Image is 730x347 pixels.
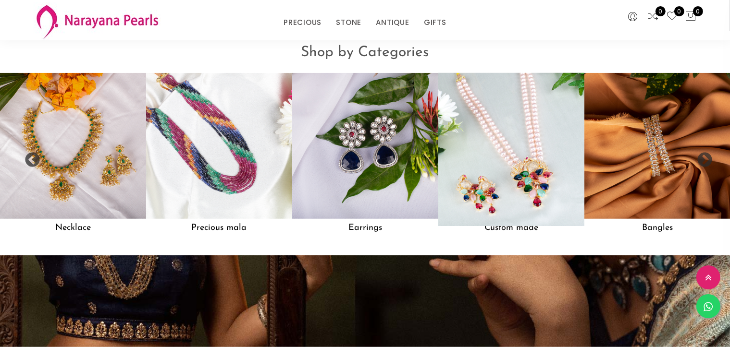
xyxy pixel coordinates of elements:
[685,11,696,23] button: 0
[284,15,322,30] a: PRECIOUS
[424,15,446,30] a: GIFTS
[696,152,706,162] button: Next
[24,152,34,162] button: Previous
[146,73,292,219] img: Precious mala
[431,65,592,226] img: Custom made
[376,15,409,30] a: ANTIQUE
[674,6,684,16] span: 0
[336,15,361,30] a: STONE
[666,11,678,23] a: 0
[438,219,584,237] h5: Custom made
[292,219,438,237] h5: Earrings
[693,6,703,16] span: 0
[146,219,292,237] h5: Precious mala
[647,11,659,23] a: 0
[292,73,438,219] img: Earrings
[656,6,666,16] span: 0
